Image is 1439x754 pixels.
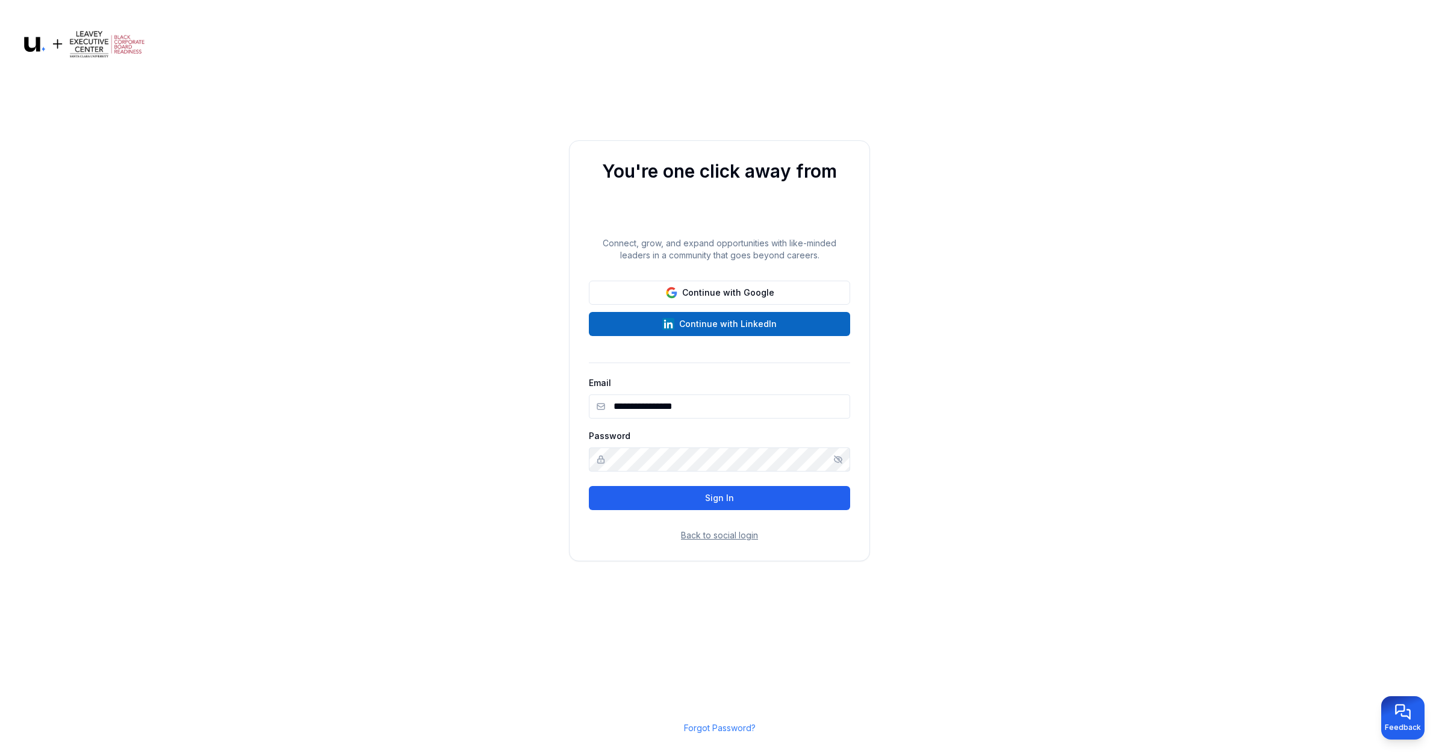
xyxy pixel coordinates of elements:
[589,312,850,336] button: Continue with LinkedIn
[684,723,756,733] a: Forgot Password?
[589,160,850,182] h1: You're one click away from
[589,486,850,510] button: Sign In
[833,455,843,464] button: Show/hide password
[24,29,145,60] img: Logo
[1385,723,1421,732] span: Feedback
[1381,696,1425,740] button: Provide feedback
[681,529,758,541] button: Back to social login
[589,431,630,441] label: Password
[589,237,850,261] p: Connect, grow, and expand opportunities with like-minded leaders in a community that goes beyond ...
[589,281,850,305] button: Continue with Google
[589,378,611,388] label: Email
